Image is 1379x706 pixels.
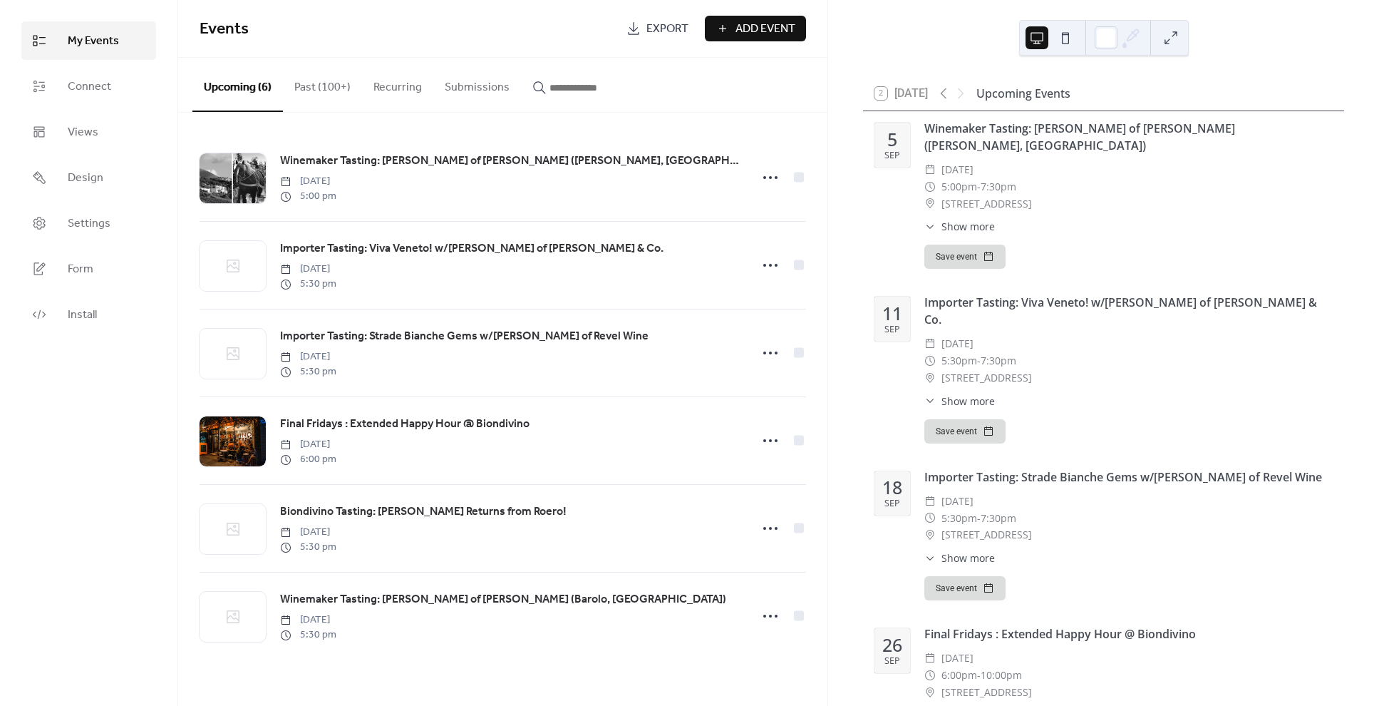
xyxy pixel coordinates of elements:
[941,335,973,352] span: [DATE]
[941,352,977,369] span: 5:30pm
[924,195,936,213] div: ​
[280,189,336,204] span: 5:00 pm
[884,325,900,334] div: Sep
[280,328,649,345] span: Importer Tasting: Strade Bianche Gems w/[PERSON_NAME] of Revel Wine
[981,667,1022,684] span: 10:00pm
[924,120,1333,154] div: Winemaker Tasting: [PERSON_NAME] of [PERSON_NAME] ([PERSON_NAME], [GEOGRAPHIC_DATA])
[924,394,936,409] div: ​
[924,369,936,387] div: ​
[924,493,936,510] div: ​
[21,295,156,334] a: Install
[941,526,1032,543] span: [STREET_ADDRESS]
[977,510,981,527] span: -
[977,667,981,684] span: -
[21,113,156,151] a: Views
[68,124,98,141] span: Views
[280,262,336,277] span: [DATE]
[21,250,156,288] a: Form
[884,151,900,160] div: Sep
[280,153,742,170] span: Winemaker Tasting: [PERSON_NAME] of [PERSON_NAME] ([PERSON_NAME], [GEOGRAPHIC_DATA])
[924,510,936,527] div: ​
[616,16,699,41] a: Export
[941,394,995,409] span: Show more
[924,551,936,566] div: ​
[280,591,726,608] span: Winemaker Tasting: [PERSON_NAME] of [PERSON_NAME] (Barolo, [GEOGRAPHIC_DATA])
[924,294,1333,328] div: Importer Tasting: Viva Veneto! w/[PERSON_NAME] of [PERSON_NAME] & Co.
[280,628,336,643] span: 5:30 pm
[941,219,995,234] span: Show more
[941,551,995,566] span: Show more
[941,510,977,527] span: 5:30pm
[283,58,362,111] button: Past (100+)
[924,219,995,234] button: ​Show more
[924,625,1333,643] div: Final Fridays : Extended Happy Hour @ Biondivino
[68,78,111,96] span: Connect
[192,58,283,112] button: Upcoming (6)
[924,526,936,543] div: ​
[924,667,936,684] div: ​
[924,419,1006,444] button: Save event
[924,684,936,701] div: ​
[924,551,995,566] button: ​Show more
[21,67,156,106] a: Connect
[280,437,336,452] span: [DATE]
[280,525,336,540] span: [DATE]
[200,14,249,45] span: Events
[68,33,119,50] span: My Events
[735,21,795,38] span: Add Event
[924,335,936,352] div: ​
[280,590,726,609] a: Winemaker Tasting: [PERSON_NAME] of [PERSON_NAME] (Barolo, [GEOGRAPHIC_DATA])
[924,394,995,409] button: ​Show more
[941,650,973,667] span: [DATE]
[924,650,936,667] div: ​
[280,452,336,467] span: 6:00 pm
[941,667,977,684] span: 6:00pm
[280,277,336,292] span: 5:30 pm
[280,152,742,170] a: Winemaker Tasting: [PERSON_NAME] of [PERSON_NAME] ([PERSON_NAME], [GEOGRAPHIC_DATA])
[941,195,1032,213] span: [STREET_ADDRESS]
[280,415,530,434] a: Final Fridays : Extended Happy Hour @ Biondivino
[976,85,1070,102] div: Upcoming Events
[981,178,1016,195] span: 7:30pm
[280,240,663,257] span: Importer Tasting: Viva Veneto! w/[PERSON_NAME] of [PERSON_NAME] & Co.
[21,204,156,242] a: Settings
[21,158,156,197] a: Design
[924,576,1006,600] button: Save event
[705,16,806,41] button: Add Event
[433,58,521,111] button: Submissions
[941,493,973,510] span: [DATE]
[280,327,649,346] a: Importer Tasting: Strade Bianche Gems w/[PERSON_NAME] of Revel Wine
[362,58,433,111] button: Recurring
[884,499,900,508] div: Sep
[941,369,1032,387] span: [STREET_ADDRESS]
[941,178,977,195] span: 5:00pm
[924,219,936,234] div: ​
[280,349,336,364] span: [DATE]
[68,215,110,232] span: Settings
[981,352,1016,369] span: 7:30pm
[924,178,936,195] div: ​
[924,245,1006,269] button: Save event
[977,352,981,369] span: -
[882,479,902,496] div: 18
[924,161,936,178] div: ​
[941,684,1032,701] span: [STREET_ADDRESS]
[977,178,981,195] span: -
[887,131,897,148] div: 5
[981,510,1016,527] span: 7:30pm
[280,613,336,628] span: [DATE]
[646,21,688,38] span: Export
[68,307,97,324] span: Install
[884,657,900,666] div: Sep
[280,503,567,521] span: Biondivino Tasting: [PERSON_NAME] Returns from Roero!
[21,21,156,60] a: My Events
[280,540,336,555] span: 5:30 pm
[882,636,902,654] div: 26
[280,503,567,521] a: Biondivino Tasting: [PERSON_NAME] Returns from Roero!
[924,469,1333,486] div: Importer Tasting: Strade Bianche Gems w/[PERSON_NAME] of Revel Wine
[882,305,902,322] div: 11
[280,416,530,433] span: Final Fridays : Extended Happy Hour @ Biondivino
[68,261,93,278] span: Form
[280,364,336,379] span: 5:30 pm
